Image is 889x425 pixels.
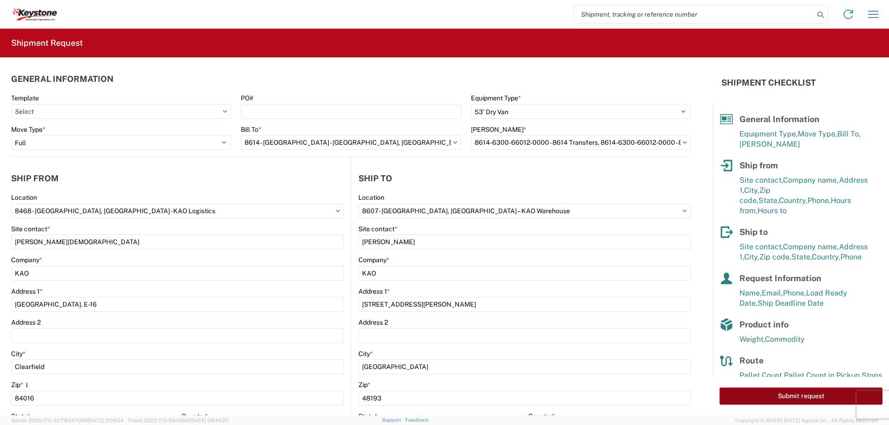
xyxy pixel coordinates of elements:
span: Phone [840,253,862,261]
span: Copyright © [DATE]-[DATE] Agistix Inc., All Rights Reserved [735,416,878,425]
h2: Shipment Checklist [721,77,816,88]
span: Email, [762,289,783,297]
a: Feedback [405,417,429,423]
label: Company [358,256,389,264]
span: Name, [739,289,762,297]
label: Address 2 [358,318,388,326]
span: Ship to [739,227,768,237]
label: City [11,350,25,358]
label: State [11,412,30,420]
span: Product info [739,320,789,329]
span: Weight, [739,335,765,344]
span: Ship Deadline Date [758,299,824,308]
h2: General Information [11,74,113,84]
span: Country, [779,196,808,205]
label: Bill To [241,125,261,134]
h2: Ship to [358,174,392,183]
label: Zip [11,381,31,389]
a: Support [382,417,405,423]
input: Select [11,203,344,218]
span: Site contact, [739,242,783,251]
span: Equipment Type, [739,129,798,138]
span: Company name, [783,242,839,251]
label: City [358,350,373,358]
label: Address 1 [11,287,43,296]
label: Location [358,193,384,202]
span: City, [744,253,759,261]
label: Location [11,193,37,202]
input: Shipment, tracking or reference number [574,6,814,23]
span: State, [758,196,779,205]
span: [PERSON_NAME] [739,140,800,148]
span: Request Information [739,273,821,283]
input: Select [241,135,461,150]
span: Ship from [739,160,778,170]
span: Company name, [783,176,839,185]
label: Template [11,94,39,102]
span: Site contact, [739,176,783,185]
label: Site contact [11,225,50,233]
span: Phone, [783,289,806,297]
span: Server: 2025.17.0-327f6347098 [11,418,124,423]
span: City, [744,186,759,195]
label: Address 1 [358,287,390,296]
label: Equipment Type [471,94,521,102]
span: Hours to [758,206,787,215]
span: Pallet Count, [739,371,784,380]
label: State [358,412,377,420]
span: Client: 2025.17.0-5dd568f [128,418,229,423]
label: Address 2 [11,318,41,326]
span: Pallet Count in Pickup Stops equals Pallet Count in delivery stops [739,371,882,390]
label: PO# [241,94,253,102]
span: Route [739,356,764,365]
label: Move Type [11,125,45,134]
input: Select [11,104,231,119]
span: Bill To, [837,129,861,138]
span: [DATE] 08:44:20 [190,418,229,423]
h2: Ship from [11,174,59,183]
label: Country [182,412,208,420]
label: Country [528,412,555,420]
span: Zip code, [759,253,791,261]
span: Phone, [808,196,831,205]
button: Submit request [720,388,883,405]
span: Country, [812,253,840,261]
span: Move Type, [798,129,837,138]
label: [PERSON_NAME] [471,125,526,134]
h2: Shipment Request [11,37,83,49]
span: General Information [739,114,820,124]
span: Commodity [765,335,805,344]
label: Company [11,256,42,264]
input: Select [471,135,691,150]
input: Select [358,203,691,218]
span: State, [791,253,812,261]
label: Site contact [358,225,397,233]
label: Zip [358,381,370,389]
span: [DATE] 11:04:24 [88,418,124,423]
